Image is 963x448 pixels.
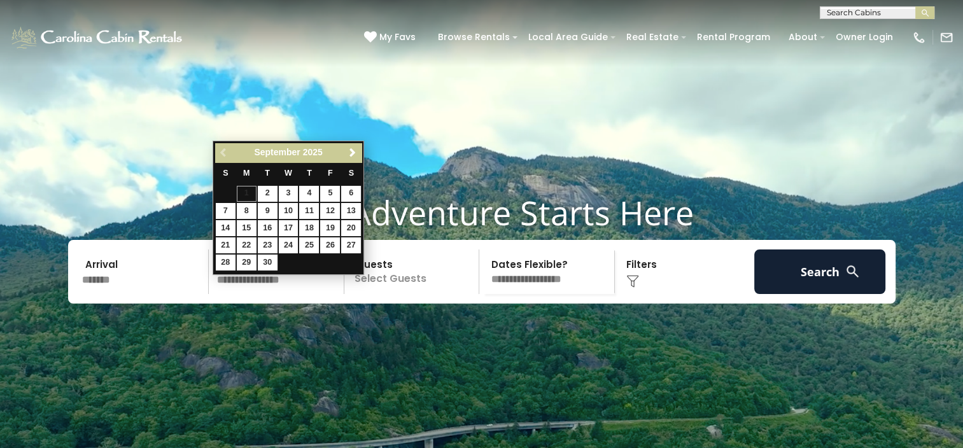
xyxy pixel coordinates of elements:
[320,203,340,219] a: 12
[299,186,319,202] a: 4
[279,203,299,219] a: 10
[829,27,899,47] a: Owner Login
[279,186,299,202] a: 3
[328,169,333,178] span: Friday
[299,237,319,253] a: 25
[243,169,250,178] span: Monday
[258,220,278,236] a: 16
[237,203,257,219] a: 8
[10,193,953,232] h1: Your Adventure Starts Here
[912,31,926,45] img: phone-regular-white.png
[285,169,292,178] span: Wednesday
[522,27,614,47] a: Local Area Guide
[10,25,186,50] img: White-1-1-2.png
[341,203,361,219] a: 13
[626,275,639,288] img: filter--v1.png
[258,203,278,219] a: 9
[258,255,278,270] a: 30
[939,31,953,45] img: mail-regular-white.png
[754,249,886,294] button: Search
[223,169,228,178] span: Sunday
[279,220,299,236] a: 17
[303,147,323,157] span: 2025
[265,169,270,178] span: Tuesday
[341,186,361,202] a: 6
[299,203,319,219] a: 11
[216,255,235,270] a: 28
[216,237,235,253] a: 21
[344,145,360,161] a: Next
[279,237,299,253] a: 24
[320,186,340,202] a: 5
[320,237,340,253] a: 26
[258,237,278,253] a: 23
[348,249,479,294] p: Select Guests
[237,237,257,253] a: 22
[364,31,419,45] a: My Favs
[216,220,235,236] a: 14
[216,203,235,219] a: 7
[349,169,354,178] span: Saturday
[307,169,312,178] span: Thursday
[341,220,361,236] a: 20
[237,255,257,270] a: 29
[379,31,416,44] span: My Favs
[299,220,319,236] a: 18
[691,27,777,47] a: Rental Program
[348,148,358,158] span: Next
[258,186,278,202] a: 2
[432,27,516,47] a: Browse Rentals
[237,220,257,236] a: 15
[254,147,300,157] span: September
[782,27,824,47] a: About
[845,263,861,279] img: search-regular-white.png
[620,27,685,47] a: Real Estate
[341,237,361,253] a: 27
[320,220,340,236] a: 19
